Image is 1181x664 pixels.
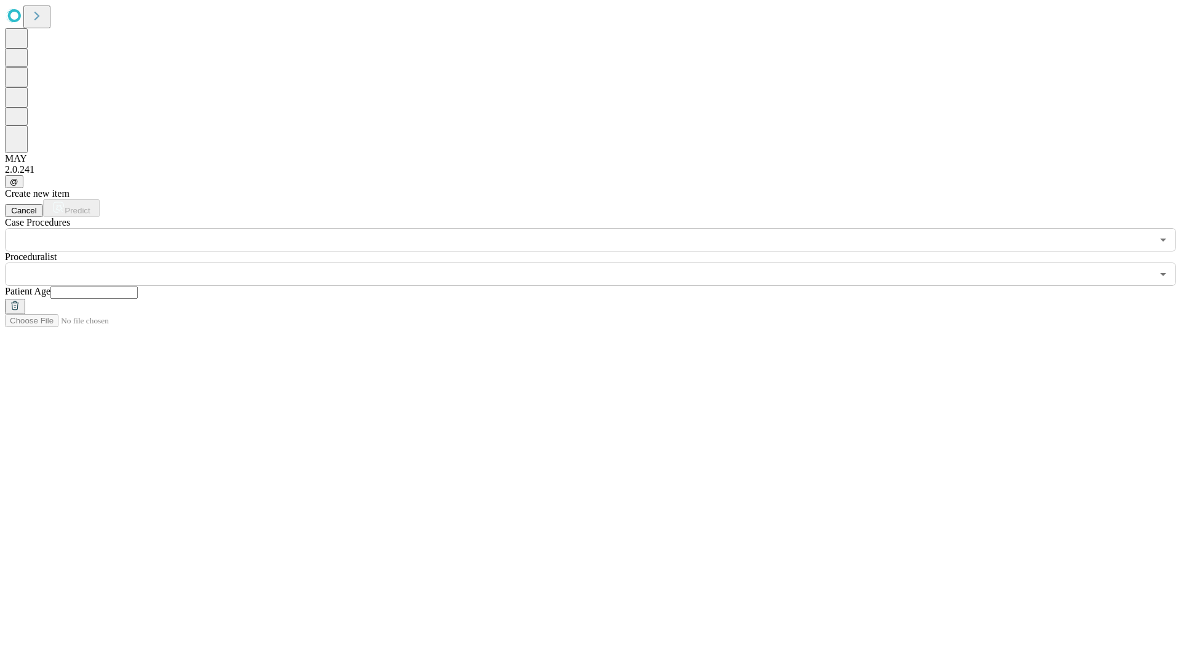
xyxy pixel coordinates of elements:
[5,217,70,227] span: Scheduled Procedure
[5,188,70,199] span: Create new item
[65,206,90,215] span: Predict
[5,286,50,296] span: Patient Age
[1155,231,1172,248] button: Open
[5,251,57,262] span: Proceduralist
[5,175,23,188] button: @
[5,204,43,217] button: Cancel
[5,153,1176,164] div: MAY
[43,199,100,217] button: Predict
[10,177,18,186] span: @
[11,206,37,215] span: Cancel
[1155,266,1172,283] button: Open
[5,164,1176,175] div: 2.0.241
